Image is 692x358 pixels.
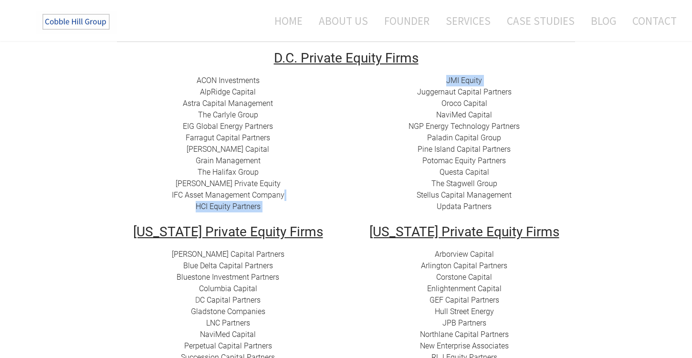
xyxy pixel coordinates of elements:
[187,145,269,154] a: ​[PERSON_NAME] Capital
[191,307,265,316] a: Gladstone Companies
[312,8,375,33] a: About Us
[440,168,489,177] a: Questa Capital
[430,295,499,305] a: GEF Capital Partners
[133,224,323,240] u: [US_STATE] Private Equity Firms
[421,261,507,270] a: Arlington Capital Partners​
[184,341,272,350] a: ​Perpetual Capital Partners
[274,50,419,66] u: D.C. Private Equity Firms
[422,156,506,165] a: ​Potomac Equity Partners
[500,8,582,33] a: Case Studies
[183,261,273,270] a: Blue Delta Capital Partners
[198,110,258,119] a: The Carlyle Group
[183,122,273,131] a: EIG Global Energy Partners
[176,179,281,188] a: [PERSON_NAME] Private Equity​
[442,318,486,327] a: JPB Partners
[417,87,512,96] a: Juggernaut Capital Partners
[200,330,256,339] a: NaviMed Capital
[420,330,509,339] a: Northlane Capital Partners
[200,87,256,96] a: ​AlpRidge Capital
[584,8,623,33] a: Blog
[377,8,437,33] a: Founder
[441,99,487,108] a: Oroco Capital
[625,8,677,33] a: Contact
[435,250,494,259] a: Arborview Capital
[177,273,279,282] a: ​Bluestone Investment Partners
[420,341,509,350] a: New Enterprise Associates
[427,133,501,142] a: Paladin Capital Group
[436,273,492,282] a: Corstone Capital
[172,250,284,259] a: [PERSON_NAME] Capital Partners
[431,179,497,188] a: The Stagwell Group
[183,99,273,108] a: ​Astra Capital Management
[186,133,270,142] a: Farragut Capital Partners
[369,224,559,240] u: [US_STATE] Private Equity Firms
[418,145,511,154] a: Pine Island Capital Partners
[200,295,261,305] a: C Capital Partners
[206,318,250,327] a: LNC Partners
[436,110,492,119] a: NaviMed Capital
[196,156,261,165] a: Grain Management
[417,190,512,200] a: Stellus Capital Management
[199,284,257,293] a: Columbia Capital
[439,8,498,33] a: Services
[172,190,284,200] a: IFC Asset Management Company
[427,284,502,293] a: ​Enlightenment Capital
[446,76,482,85] a: JMI Equity
[36,10,117,34] img: The Cobble Hill Group LLC
[409,122,520,131] a: NGP Energy Technology Partners
[117,75,339,212] div: ​​ ​​​
[197,76,260,85] a: ACON Investments
[437,202,492,211] a: Updata Partners
[260,8,310,33] a: Home
[196,202,261,211] a: HCI Equity Partners
[435,307,494,316] a: Hull Street Energy
[198,168,259,177] a: The Halifax Group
